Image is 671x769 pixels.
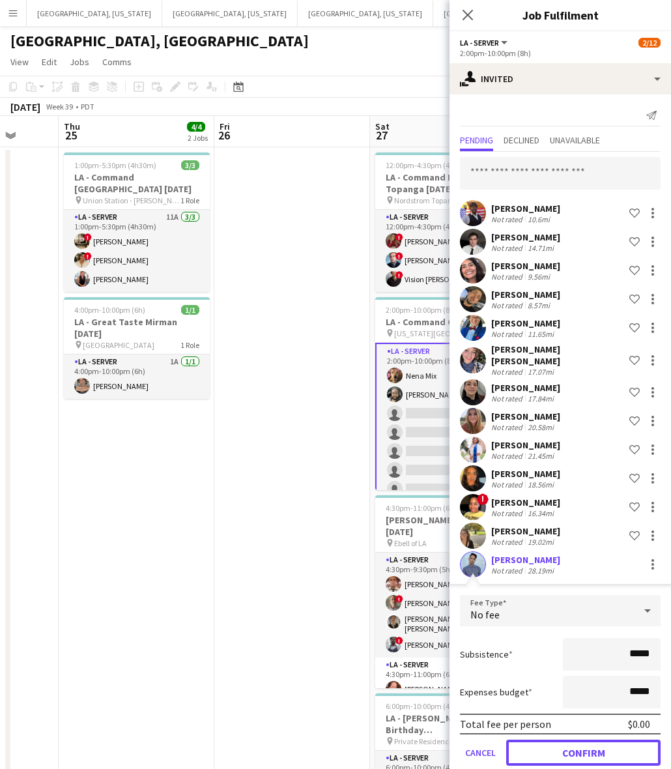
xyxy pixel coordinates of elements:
[628,718,650,731] div: $0.00
[375,495,521,688] app-job-card: 4:30pm-11:00pm (6h30m)7/7[PERSON_NAME] of LA - [DATE] Ebell of LA2 RolesLA - Server8A4/44:30pm-9:...
[491,411,560,422] div: [PERSON_NAME]
[491,300,525,310] div: Not rated
[450,7,671,23] h3: Job Fulfilment
[375,514,521,538] h3: [PERSON_NAME] of LA - [DATE]
[394,196,461,205] span: Nordstrom Topanga
[10,31,309,51] h1: [GEOGRAPHIC_DATA], [GEOGRAPHIC_DATA]
[450,63,671,94] div: Invited
[84,252,92,260] span: !
[525,300,552,310] div: 8.57mi
[460,38,509,48] button: LA - Server
[491,422,525,432] div: Not rated
[395,233,403,241] span: !
[395,595,403,603] span: !
[460,718,551,731] div: Total fee per person
[525,480,556,489] div: 18.56mi
[460,648,513,660] label: Subsistence
[181,305,199,315] span: 1/1
[491,367,525,377] div: Not rated
[491,203,560,214] div: [PERSON_NAME]
[491,394,525,403] div: Not rated
[181,160,199,170] span: 3/3
[187,122,205,132] span: 4/4
[395,271,403,279] span: !
[180,196,199,205] span: 1 Role
[525,394,556,403] div: 17.84mi
[375,658,521,740] app-card-role: LA - Server7A3/34:30pm-11:00pm (6h30m)[PERSON_NAME]
[394,538,427,548] span: Ebell of LA
[460,136,493,145] span: Pending
[550,136,600,145] span: Unavailable
[27,1,162,26] button: [GEOGRAPHIC_DATA], [US_STATE]
[491,451,525,461] div: Not rated
[460,686,532,698] label: Expenses budget
[10,56,29,68] span: View
[395,252,403,260] span: !
[525,537,556,547] div: 19.02mi
[375,121,390,132] span: Sat
[491,439,560,451] div: [PERSON_NAME]
[375,316,521,328] h3: LA - Command CSUCI [DATE]
[188,133,208,143] div: 2 Jobs
[477,493,489,505] span: !
[491,272,525,282] div: Not rated
[525,451,556,461] div: 21.45mi
[506,740,661,766] button: Confirm
[64,121,80,132] span: Thu
[394,736,453,746] span: Private Residence
[470,608,500,621] span: No fee
[433,1,569,26] button: [GEOGRAPHIC_DATA], [US_STATE]
[491,343,624,367] div: [PERSON_NAME] [PERSON_NAME]
[10,100,40,113] div: [DATE]
[36,53,62,70] a: Edit
[491,508,525,518] div: Not rated
[42,56,57,68] span: Edit
[525,422,556,432] div: 20.58mi
[386,503,472,513] span: 4:30pm-11:00pm (6h30m)
[491,214,525,224] div: Not rated
[97,53,137,70] a: Comms
[504,136,539,145] span: Declined
[375,210,521,292] app-card-role: LA - Server1A3/312:00pm-4:30pm (4h30m)![PERSON_NAME]![PERSON_NAME]!Vision [PERSON_NAME]
[491,497,560,508] div: [PERSON_NAME]
[491,260,560,272] div: [PERSON_NAME]
[64,355,210,399] app-card-role: LA - Server1A1/14:00pm-10:00pm (6h)[PERSON_NAME]
[375,553,521,658] app-card-role: LA - Server8A4/44:30pm-9:30pm (5h)[PERSON_NAME]![PERSON_NAME][PERSON_NAME] [PERSON_NAME]![PERSON_...
[491,537,525,547] div: Not rated
[491,329,525,339] div: Not rated
[375,171,521,195] h3: LA - Command Nordstrom Topanga [DATE]
[180,340,199,350] span: 1 Role
[491,243,525,253] div: Not rated
[64,171,210,195] h3: LA - Command [GEOGRAPHIC_DATA] [DATE]
[43,102,76,111] span: Week 39
[83,340,154,350] span: [GEOGRAPHIC_DATA]
[64,297,210,399] app-job-card: 4:00pm-10:00pm (6h)1/1LA - Great Taste Mirman [DATE] [GEOGRAPHIC_DATA]1 RoleLA - Server1A1/14:00p...
[525,214,552,224] div: 10.6mi
[375,152,521,292] app-job-card: 12:00pm-4:30pm (4h30m)3/3LA - Command Nordstrom Topanga [DATE] Nordstrom Topanga1 RoleLA - Server...
[525,566,556,575] div: 28.19mi
[395,637,403,645] span: !
[298,1,433,26] button: [GEOGRAPHIC_DATA], [US_STATE]
[102,56,132,68] span: Comms
[162,1,298,26] button: [GEOGRAPHIC_DATA], [US_STATE]
[64,316,210,340] h3: LA - Great Taste Mirman [DATE]
[84,233,92,241] span: !
[386,305,457,315] span: 2:00pm-10:00pm (8h)
[491,382,560,394] div: [PERSON_NAME]
[491,525,560,537] div: [PERSON_NAME]
[491,289,560,300] div: [PERSON_NAME]
[460,38,499,48] span: LA - Server
[525,508,556,518] div: 16.34mi
[81,102,94,111] div: PDT
[64,210,210,292] app-card-role: LA - Server11A3/31:00pm-5:30pm (4h30m)![PERSON_NAME]![PERSON_NAME][PERSON_NAME]
[74,160,156,170] span: 1:00pm-5:30pm (4h30m)
[375,297,521,490] app-job-card: 2:00pm-10:00pm (8h)2/12LA - Command CSUCI [DATE] [US_STATE][GEOGRAPHIC_DATA]1 RoleLA - Server12I2...
[83,196,180,205] span: Union Station - [PERSON_NAME]
[64,152,210,292] div: 1:00pm-5:30pm (4h30m)3/3LA - Command [GEOGRAPHIC_DATA] [DATE] Union Station - [PERSON_NAME]1 Role...
[638,38,661,48] span: 2/12
[218,128,230,143] span: 26
[70,56,89,68] span: Jobs
[525,329,556,339] div: 11.65mi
